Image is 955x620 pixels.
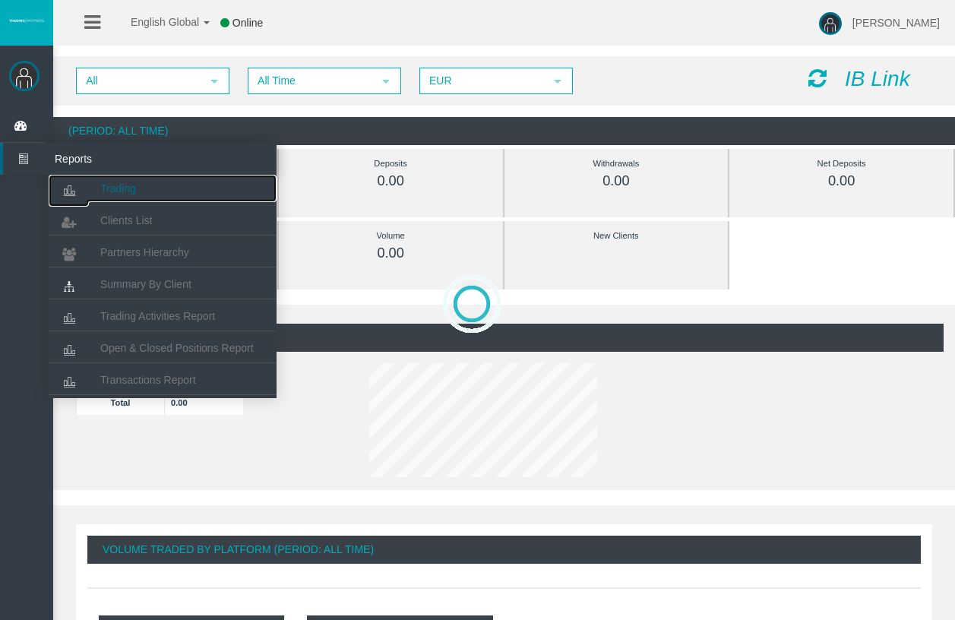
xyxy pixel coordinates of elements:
td: Total [77,390,165,415]
span: Trading [100,182,136,195]
a: Reports [3,143,277,175]
span: select [380,75,392,87]
div: Withdrawals [539,155,694,172]
span: Online [232,17,263,29]
span: All [77,69,201,93]
img: user-image [819,12,842,35]
div: 0.00 [313,172,469,190]
a: Partners Hierarchy [49,239,277,266]
span: Clients List [100,214,152,226]
div: Volume [313,227,469,245]
a: Transactions Report [49,366,277,394]
td: 0.00 [165,390,244,415]
span: EUR [421,69,544,93]
span: Open & Closed Positions Report [100,342,254,354]
div: Deposits [313,155,469,172]
div: New Clients [539,227,694,245]
div: Volume Traded By Platform (Period: All Time) [87,536,921,564]
div: 0.00 [764,172,919,190]
span: Reports [43,143,192,175]
i: Reload Dashboard [808,68,827,89]
span: All Time [249,69,372,93]
div: 0.00 [539,172,694,190]
div: Net Deposits [764,155,919,172]
i: IB Link [845,67,910,90]
a: Clients List [49,207,277,234]
a: Trading Activities Report [49,302,277,330]
img: logo.svg [8,17,46,24]
span: Summary By Client [100,278,191,290]
a: Summary By Client [49,270,277,298]
a: Trading [49,175,277,202]
span: [PERSON_NAME] [852,17,940,29]
a: Open & Closed Positions Report [49,334,277,362]
span: Partners Hierarchy [100,246,189,258]
div: 0.00 [313,245,469,262]
div: (Period: All Time) [53,117,955,145]
span: English Global [111,16,199,28]
span: select [208,75,220,87]
span: Transactions Report [100,374,196,386]
span: Trading Activities Report [100,310,215,322]
span: select [552,75,564,87]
